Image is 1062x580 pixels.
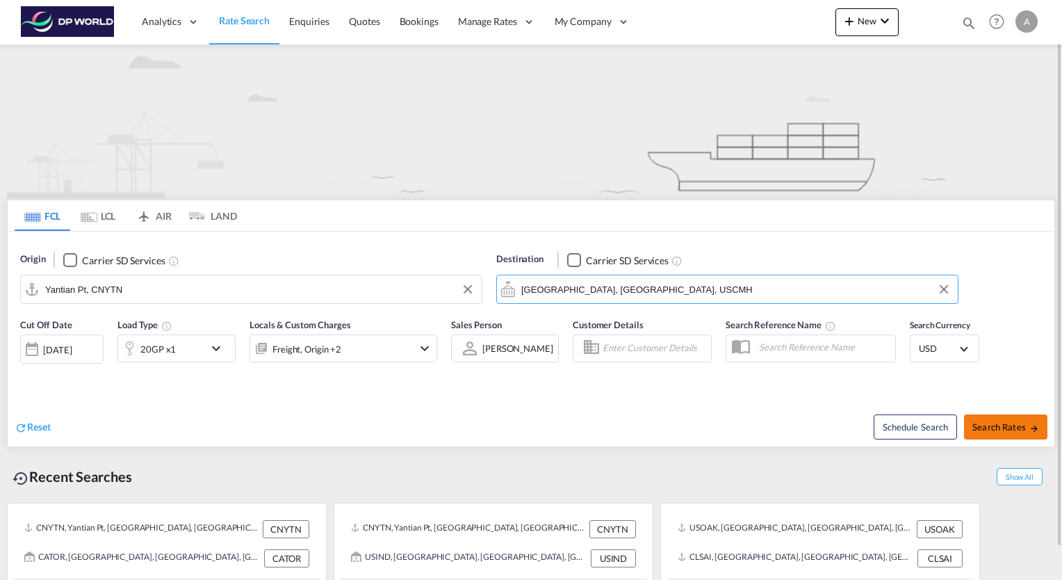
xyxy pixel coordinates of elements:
[567,252,669,267] md-checkbox: Checkbox No Ink
[671,255,683,266] md-icon: Unchecked: Search for CY (Container Yard) services for all selected carriers.Checked : Search for...
[972,421,1039,433] span: Search Rates
[400,15,439,27] span: Bookings
[20,335,104,364] div: [DATE]
[15,200,70,231] md-tab-item: FCL
[142,15,181,29] span: Analytics
[919,342,958,355] span: USD
[997,468,1043,485] span: Show All
[15,200,237,231] md-pagination-wrapper: Use the left and right arrow keys to navigate between tabs
[752,337,895,357] input: Search Reference Name
[168,255,179,266] md-icon: Unchecked: Search for CY (Container Yard) services for all selected carriers.Checked : Search for...
[264,549,309,567] div: CATOR
[263,520,309,538] div: CNYTN
[20,252,45,266] span: Origin
[250,319,351,330] span: Locals & Custom Charges
[1029,424,1039,433] md-icon: icon-arrow-right
[910,320,970,330] span: Search Currency
[874,414,957,440] button: Note: By default Schedule search will only considerorigin ports, destination ports and cut off da...
[481,338,555,358] md-select: Sales Person: Andreaa Nunez
[933,279,954,300] button: Clear Input
[289,15,329,27] span: Enquiries
[496,252,544,266] span: Destination
[521,279,951,300] input: Search by Port
[43,344,72,356] div: [DATE]
[136,208,152,218] md-icon: icon-airplane
[961,15,977,31] md-icon: icon-magnify
[7,461,138,492] div: Recent Searches
[82,254,165,268] div: Carrier SD Services
[1015,10,1038,33] div: A
[126,200,181,231] md-tab-item: AIR
[349,15,379,27] span: Quotes
[573,319,643,330] span: Customer Details
[917,549,963,567] div: CLSAI
[841,15,893,26] span: New
[876,13,893,29] md-icon: icon-chevron-down
[117,335,236,362] div: 20GP x1icon-chevron-down
[140,339,176,359] div: 20GP x1
[351,520,586,538] div: CNYTN, Yantian Pt, China, Greater China & Far East Asia, Asia Pacific
[497,275,958,303] md-input-container: Columbus, OH, USCMH
[825,321,836,332] md-icon: Your search will be saved by the below given name
[8,232,1054,446] div: Origin Checkbox No InkUnchecked: Search for CY (Container Yard) services for all selected carrier...
[985,10,1015,35] div: Help
[24,549,261,567] div: CATOR, Toronto, ON, Canada, North America, Americas
[219,15,270,26] span: Rate Search
[591,549,636,567] div: USIND
[45,279,475,300] input: Search by Port
[603,338,707,359] input: Enter Customer Details
[726,319,836,330] span: Search Reference Name
[63,252,165,267] md-checkbox: Checkbox No Ink
[964,414,1047,440] button: Search Ratesicon-arrow-right
[678,549,914,567] div: CLSAI, San Antonio, Chile, South America, Americas
[13,470,29,487] md-icon: icon-backup-restore
[70,200,126,231] md-tab-item: LCL
[482,343,553,354] div: [PERSON_NAME]
[555,15,612,29] span: My Company
[20,362,31,381] md-datepicker: Select
[589,520,636,538] div: CNYTN
[15,421,27,434] md-icon: icon-refresh
[841,13,858,29] md-icon: icon-plus 400-fg
[21,275,482,303] md-input-container: Yantian Pt, CNYTN
[20,319,72,330] span: Cut Off Date
[272,339,341,359] div: Freight Origin Destination Dock Stuffing
[985,10,1008,33] span: Help
[457,279,478,300] button: Clear Input
[458,15,517,29] span: Manage Rates
[27,421,51,433] span: Reset
[15,420,51,435] div: icon-refreshReset
[181,200,237,231] md-tab-item: LAND
[117,319,172,330] span: Load Type
[416,340,433,357] md-icon: icon-chevron-down
[678,520,913,538] div: USOAK, Oakland, CA, United States, North America, Americas
[250,335,437,362] div: Freight Origin Destination Dock Stuffingicon-chevron-down
[208,340,231,357] md-icon: icon-chevron-down
[961,15,977,36] div: icon-magnify
[917,339,972,359] md-select: Select Currency: $ USDUnited States Dollar
[917,520,963,538] div: USOAK
[835,8,899,36] button: icon-plus 400-fgNewicon-chevron-down
[161,321,172,332] md-icon: Select multiple loads to view rates
[351,549,587,567] div: USIND, Indianapolis, IN, United States, North America, Americas
[21,6,115,38] img: c08ca190194411f088ed0f3ba295208c.png
[7,45,1055,198] img: new-FCL.png
[451,319,502,330] span: Sales Person
[586,254,669,268] div: Carrier SD Services
[24,520,259,538] div: CNYTN, Yantian Pt, China, Greater China & Far East Asia, Asia Pacific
